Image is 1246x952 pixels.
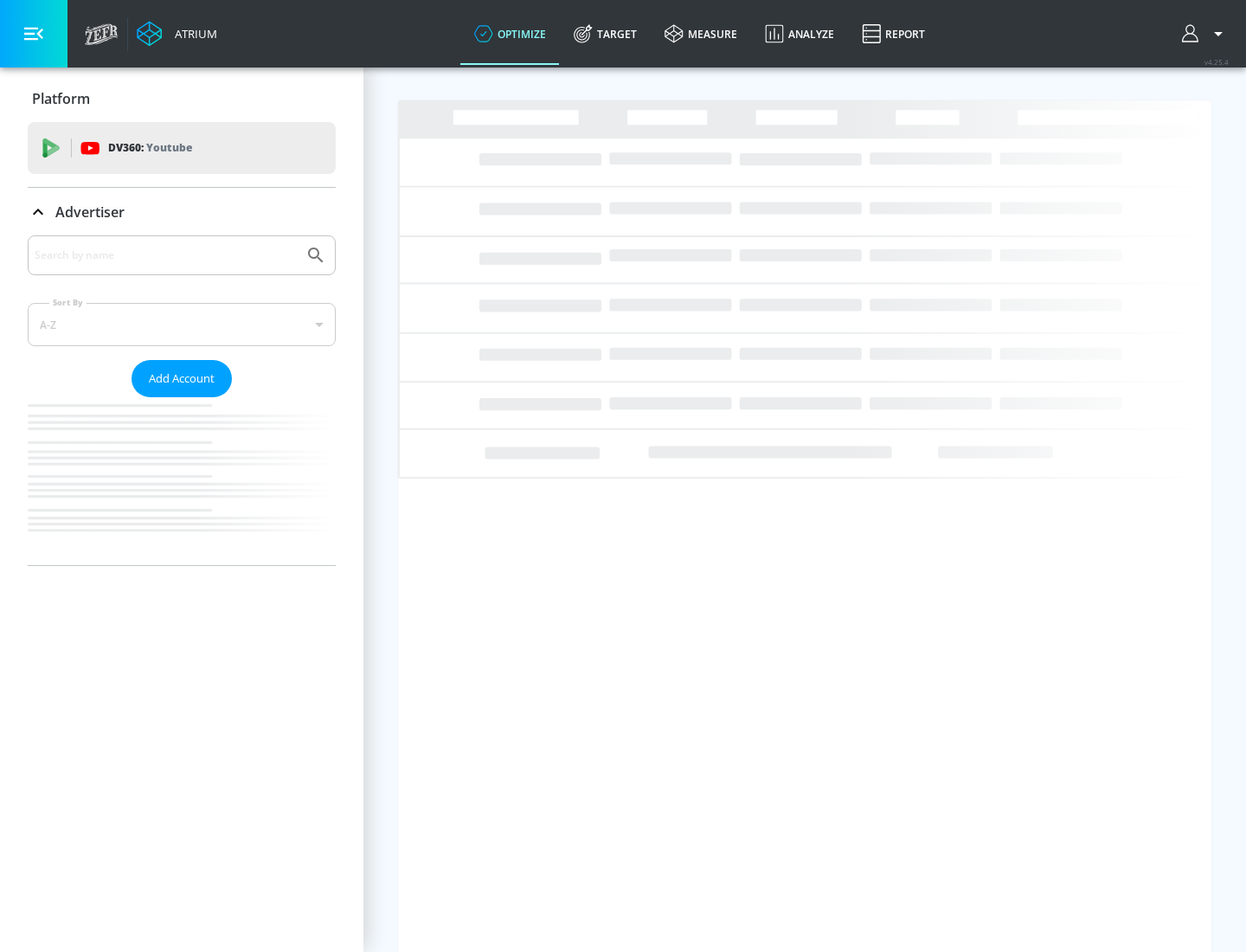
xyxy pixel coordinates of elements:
[751,3,848,65] a: Analyze
[28,397,336,565] nav: list of Advertiser
[32,89,90,108] p: Platform
[137,21,217,47] a: Atrium
[168,26,217,42] div: Atrium
[146,138,192,157] p: Youtube
[560,3,651,65] a: Target
[1204,57,1229,67] span: v 4.25.4
[149,369,215,389] span: Add Account
[49,297,87,308] label: Sort By
[460,3,560,65] a: optimize
[848,3,939,65] a: Report
[108,138,192,158] p: DV360:
[651,3,751,65] a: measure
[55,203,125,222] p: Advertiser
[28,122,336,174] div: DV360: Youtube
[28,188,336,236] div: Advertiser
[28,74,336,123] div: Platform
[35,244,297,267] input: Search by name
[132,360,232,397] button: Add Account
[28,235,336,565] div: Advertiser
[28,303,336,346] div: A-Z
